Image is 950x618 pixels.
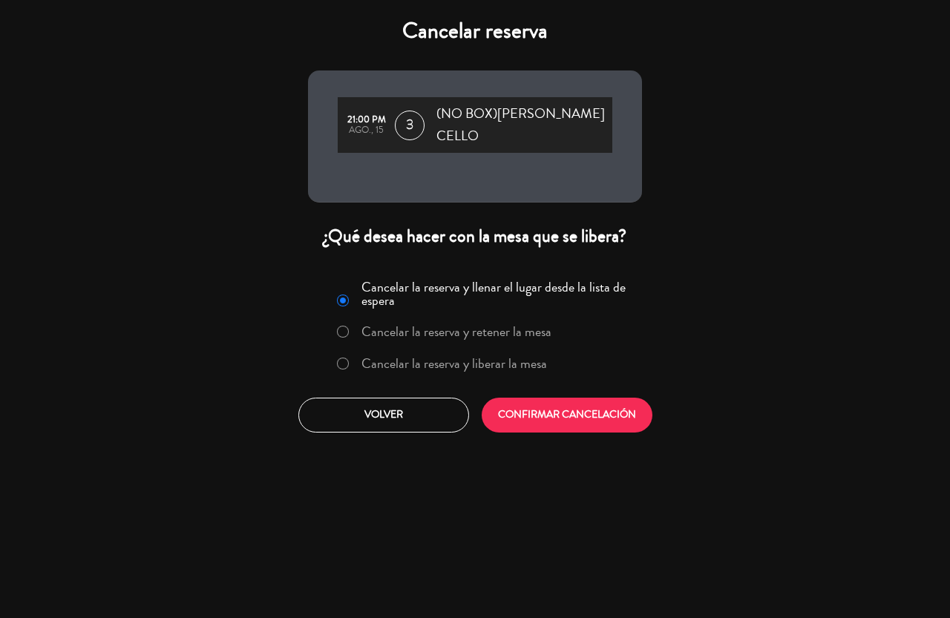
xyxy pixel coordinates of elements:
[308,225,642,248] div: ¿Qué desea hacer con la mesa que se libera?
[345,115,387,125] div: 21:00 PM
[298,398,469,433] button: Volver
[436,103,612,147] span: (NO BOX)[PERSON_NAME] CELLO
[482,398,652,433] button: CONFIRMAR CANCELACIÓN
[361,325,551,338] label: Cancelar la reserva y retener la mesa
[361,280,633,307] label: Cancelar la reserva y llenar el lugar desde la lista de espera
[345,125,387,136] div: ago., 15
[361,357,547,370] label: Cancelar la reserva y liberar la mesa
[308,18,642,45] h4: Cancelar reserva
[395,111,425,140] span: 3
